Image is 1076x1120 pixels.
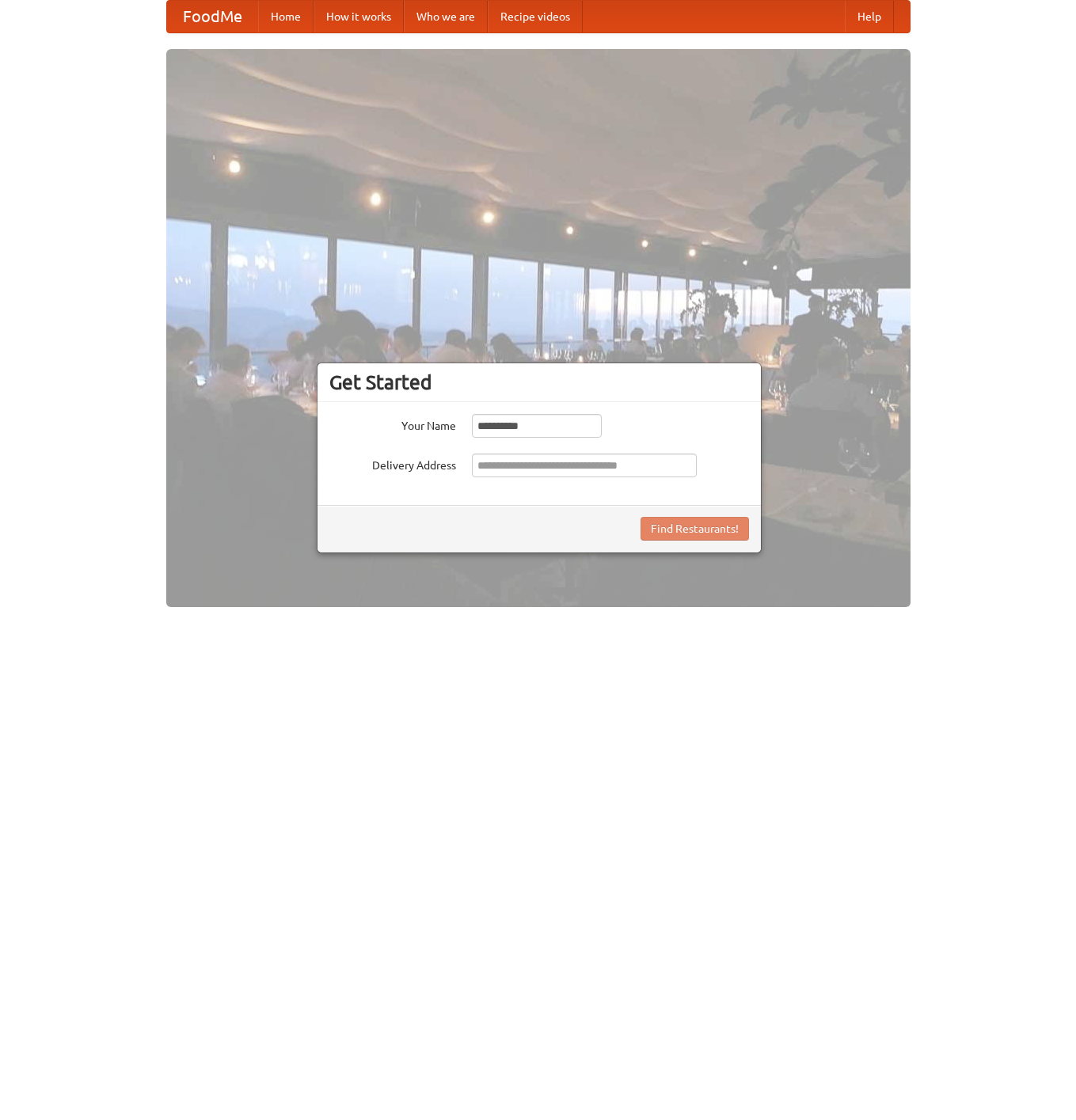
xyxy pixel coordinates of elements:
[641,517,749,541] button: Find Restaurants!
[329,414,456,434] label: Your Name
[167,1,258,32] a: FoodMe
[845,1,894,32] a: Help
[329,370,749,394] h3: Get Started
[314,1,404,32] a: How it works
[258,1,314,32] a: Home
[404,1,488,32] a: Who we are
[488,1,583,32] a: Recipe videos
[329,454,456,473] label: Delivery Address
